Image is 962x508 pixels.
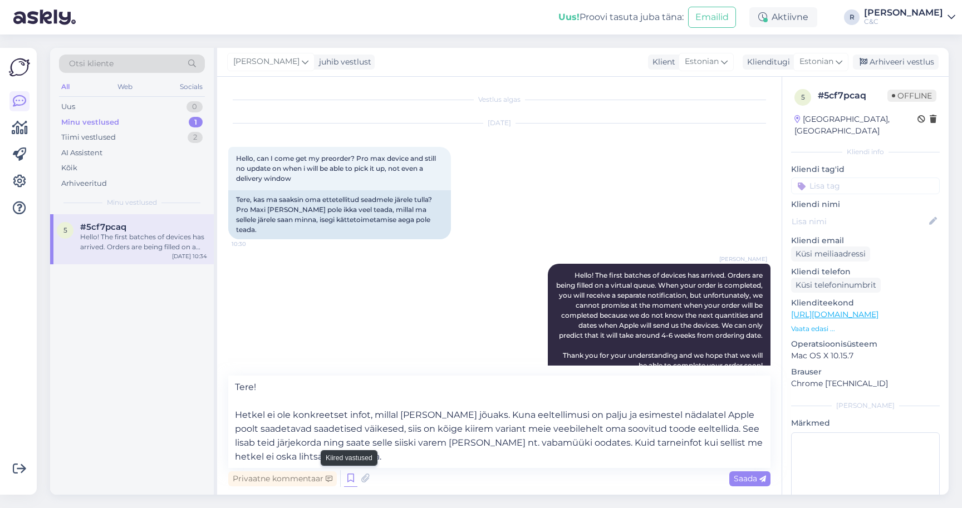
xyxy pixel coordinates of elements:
[61,147,102,159] div: AI Assistent
[864,8,943,17] div: [PERSON_NAME]
[558,12,580,22] b: Uus!
[791,147,940,157] div: Kliendi info
[844,9,860,25] div: R
[801,93,805,101] span: 5
[188,132,203,143] div: 2
[233,56,300,68] span: [PERSON_NAME]
[791,417,940,429] p: Märkmed
[115,80,135,94] div: Web
[719,255,767,263] span: [PERSON_NAME]
[818,89,887,102] div: # 5cf7pcaq
[61,117,119,128] div: Minu vestlused
[791,338,940,350] p: Operatsioonisüsteem
[791,366,940,378] p: Brauser
[734,474,766,484] span: Saada
[648,56,675,68] div: Klient
[61,162,77,174] div: Kõik
[853,55,939,70] div: Arhiveeri vestlus
[228,95,770,105] div: Vestlus algas
[326,453,372,463] small: Kiired vastused
[749,7,817,27] div: Aktiivne
[791,266,940,278] p: Kliendi telefon
[791,324,940,334] p: Vaata edasi ...
[791,278,881,293] div: Küsi telefoninumbrit
[189,117,203,128] div: 1
[80,232,207,252] div: Hello! The first batches of devices has arrived. Orders are being filled on a virtual queue. When...
[556,271,764,369] span: Hello! The first batches of devices has arrived. Orders are being filled on a virtual queue. When...
[791,378,940,389] p: Chrome [TECHNICAL_ID]
[61,178,107,189] div: Arhiveeritud
[794,114,917,137] div: [GEOGRAPHIC_DATA], [GEOGRAPHIC_DATA]
[864,17,943,26] div: C&C
[685,56,719,68] span: Estonian
[172,252,207,260] div: [DATE] 10:34
[236,154,438,183] span: Hello, can I come get my preorder? Pro max device and still no update on when i will be able to p...
[9,57,30,78] img: Askly Logo
[232,240,273,248] span: 10:30
[791,199,940,210] p: Kliendi nimi
[791,350,940,362] p: Mac OS X 10.15.7
[228,118,770,128] div: [DATE]
[791,401,940,411] div: [PERSON_NAME]
[69,58,114,70] span: Otsi kliente
[791,164,940,175] p: Kliendi tag'id
[887,90,936,102] span: Offline
[791,246,870,262] div: Küsi meiliaadressi
[791,309,878,319] a: [URL][DOMAIN_NAME]
[228,471,337,486] div: Privaatne kommentaar
[80,222,126,232] span: #5cf7pcaq
[186,101,203,112] div: 0
[791,235,940,246] p: Kliendi email
[864,8,955,26] a: [PERSON_NAME]C&C
[63,226,67,234] span: 5
[792,215,927,228] input: Lisa nimi
[791,297,940,309] p: Klienditeekond
[59,80,72,94] div: All
[107,198,157,208] span: Minu vestlused
[688,7,736,28] button: Emailid
[799,56,833,68] span: Estonian
[61,101,75,112] div: Uus
[61,132,116,143] div: Tiimi vestlused
[743,56,790,68] div: Klienditugi
[558,11,684,24] div: Proovi tasuta juba täna:
[791,177,940,194] input: Lisa tag
[228,376,770,468] textarea: Tere! Hetkel ei ole konkreetset infot, millal [PERSON_NAME] jõuaks. Kuna eeltellimusi on palju ja...
[315,56,371,68] div: juhib vestlust
[228,190,451,239] div: Tere, kas ma saaksin oma ettetellitud seadmele järele tulla? Pro Maxi [PERSON_NAME] pole ikka vee...
[178,80,205,94] div: Socials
